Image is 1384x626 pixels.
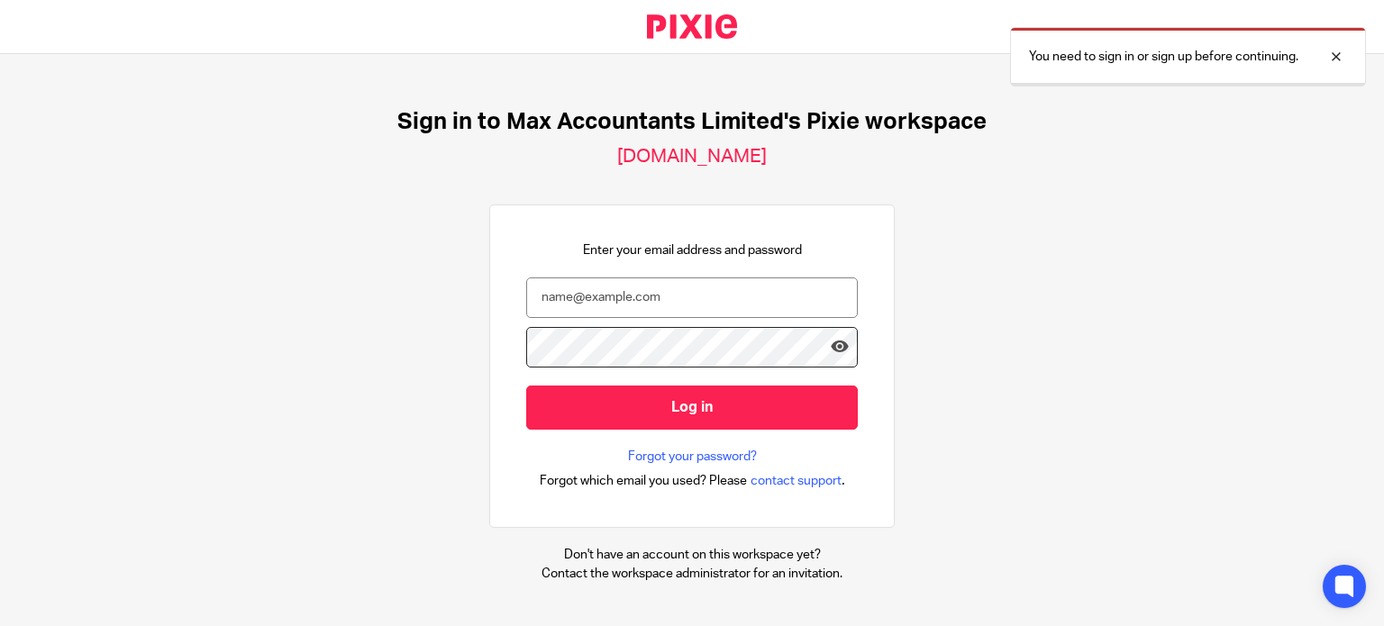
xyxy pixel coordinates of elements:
input: Log in [526,386,858,430]
p: Enter your email address and password [583,241,802,259]
a: Forgot your password? [628,448,757,466]
input: name@example.com [526,277,858,318]
span: Forgot which email you used? Please [540,472,747,490]
div: . [540,470,845,491]
span: contact support [751,472,842,490]
p: Contact the workspace administrator for an invitation. [542,565,842,583]
p: You need to sign in or sign up before continuing. [1029,48,1298,66]
h1: Sign in to Max Accountants Limited's Pixie workspace [397,108,987,136]
p: Don't have an account on this workspace yet? [542,546,842,564]
h2: [DOMAIN_NAME] [617,145,767,168]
